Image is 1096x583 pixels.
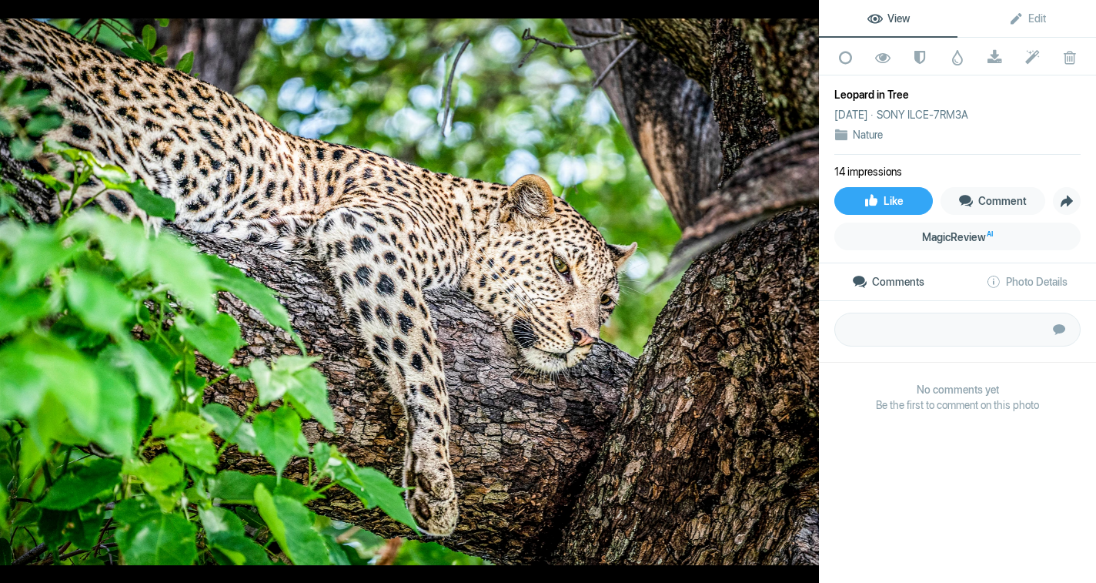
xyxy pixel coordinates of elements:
[819,263,957,300] a: Comments
[922,231,993,243] span: MagicReview
[834,223,1081,250] a: MagicReviewAI
[957,263,1096,300] a: Photo Details
[877,107,968,122] div: SONY ILCE-7RM3A
[853,129,883,141] a: Nature
[867,12,910,25] span: View
[864,195,904,207] span: Like
[834,164,902,179] li: 14 impressions
[834,382,1081,397] b: No comments yet
[1008,12,1046,25] span: Edit
[852,276,924,288] span: Comments
[1054,188,1080,214] span: Share
[941,187,1046,215] a: Comment
[834,107,877,122] div: [DATE]
[1053,187,1081,215] a: Share
[1042,313,1076,347] button: Submit
[834,397,1081,413] span: Be the first to comment on this photo
[958,195,1027,207] span: Comment
[834,187,933,215] a: Like
[834,87,1081,102] div: Leopard in Tree
[987,226,993,242] sup: AI
[986,276,1068,288] span: Photo Details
